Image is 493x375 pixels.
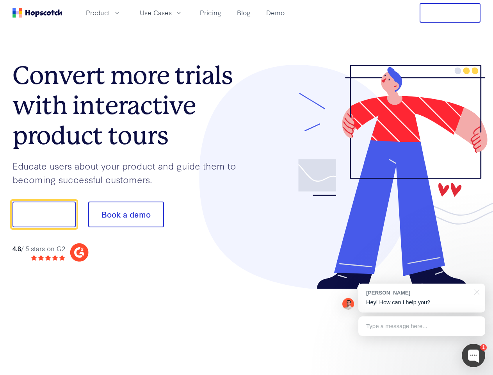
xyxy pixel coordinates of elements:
span: Use Cases [140,8,172,18]
button: Free Trial [420,3,481,23]
a: Home [12,8,62,18]
a: Pricing [197,6,224,19]
div: [PERSON_NAME] [366,289,470,296]
p: Hey! How can I help you? [366,298,477,307]
div: 1 [480,344,487,351]
button: Book a demo [88,202,164,227]
div: / 5 stars on G2 [12,244,65,254]
h1: Convert more trials with interactive product tours [12,61,247,150]
strong: 4.8 [12,244,21,253]
span: Product [86,8,110,18]
button: Use Cases [135,6,187,19]
a: Demo [263,6,288,19]
a: Blog [234,6,254,19]
button: Show me! [12,202,76,227]
p: Educate users about your product and guide them to becoming successful customers. [12,159,247,186]
button: Product [81,6,126,19]
div: Type a message here... [358,316,485,336]
img: Mark Spera [342,298,354,310]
